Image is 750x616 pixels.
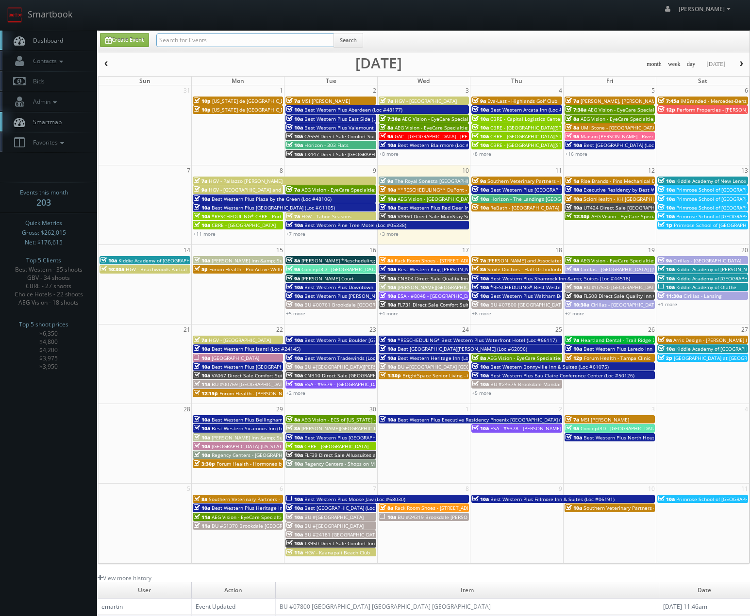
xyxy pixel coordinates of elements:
[380,284,396,291] span: 10a
[591,301,707,308] span: Cirillas - [GEOGRAPHIC_DATA] ([STREET_ADDRESS])
[380,301,396,308] span: 10a
[490,186,614,193] span: Best Western Plus [GEOGRAPHIC_DATA] (Loc #64008)
[490,195,593,202] span: Horizon - The Landings [GEOGRAPHIC_DATA]
[658,195,675,202] span: 10a
[28,57,66,65] span: Contacts
[472,292,489,299] span: 10a
[566,284,582,291] span: 10a
[286,292,303,299] span: 10a
[472,355,486,361] span: 8a
[658,337,672,343] span: 9a
[398,345,527,352] span: Best [GEOGRAPHIC_DATA][PERSON_NAME] (Loc #62096)
[286,434,303,441] span: 10a
[304,372,455,379] span: CNB10 Direct Sale [GEOGRAPHIC_DATA], Ascend Hotel Collection
[472,425,489,432] span: 10a
[658,222,672,228] span: 1p
[472,124,489,131] span: 10a
[286,266,300,273] span: 9a
[472,204,489,211] span: 10a
[100,257,117,264] span: 10a
[304,142,349,148] span: Horizon - 303 Flats
[212,381,287,388] span: BU #00769 [GEOGRAPHIC_DATA]
[566,213,590,220] span: 12:30p
[212,372,338,379] span: VA067 Direct Sale Comfort Suites [GEOGRAPHIC_DATA]
[658,178,675,184] span: 10a
[194,178,207,184] span: 7a
[566,301,589,308] span: 10:30a
[583,434,724,441] span: Best Western Plus North Houston Inn & Suites (Loc #44475)
[286,213,300,220] span: 7a
[286,97,300,104] span: 7a
[212,363,356,370] span: Best Western Plus [GEOGRAPHIC_DATA] & Suites (Loc #61086)
[286,106,303,113] span: 10a
[286,310,305,317] a: +5 more
[301,266,379,273] span: Concept3D - [GEOGRAPHIC_DATA]
[583,195,698,202] span: ScionHealth - KH [GEOGRAPHIC_DATA][US_STATE]
[304,363,402,370] span: BU #[GEOGRAPHIC_DATA][PERSON_NAME]
[304,222,406,228] span: Best Western Pine Tree Motel (Loc #05338)
[380,355,396,361] span: 10a
[301,275,354,282] span: [PERSON_NAME] Court
[304,133,431,140] span: CA559 Direct Sale Comfort Suites [GEOGRAPHIC_DATA]
[487,178,646,184] span: Southern Veterinary Partners - [GEOGRAPHIC_DATA][PERSON_NAME]
[286,115,303,122] span: 10a
[581,124,657,131] span: UMI Stone - [GEOGRAPHIC_DATA]
[566,115,579,122] span: 8a
[194,452,210,458] span: 10a
[7,7,23,23] img: smartbook-logo.png
[566,416,579,423] span: 7a
[380,337,396,343] span: 10a
[286,355,303,361] span: 10a
[380,345,396,352] span: 10a
[581,178,668,184] span: Rise Brands - Pins Mechanical Dayton
[304,381,384,388] span: ESA - #9379 - [GEOGRAPHIC_DATA]
[683,292,722,299] span: Cirillas - Lansing
[583,142,675,148] span: Best [GEOGRAPHIC_DATA] (Loc #62063)
[490,133,646,140] span: CBRE - [GEOGRAPHIC_DATA][STREET_ADDRESS][GEOGRAPHIC_DATA]
[472,106,489,113] span: 10a
[194,434,210,441] span: 10a
[194,204,210,211] span: 10a
[209,186,313,193] span: HGV - [GEOGRAPHIC_DATA] and Racquet Club
[100,33,149,47] a: Create Event
[286,222,303,228] span: 10a
[380,416,396,423] span: 10a
[398,186,533,193] span: **RESCHEDULING** DuPont - [PERSON_NAME] Plantation
[581,337,680,343] span: Heartland Dental - Trail Ridge Dental Care
[566,204,582,211] span: 10a
[286,301,303,308] span: 10a
[490,284,649,291] span: *RESCHEDULING* Best Western Plus Waltham Boston (Loc #22009)
[301,213,351,220] span: HGV - Tahoe Seasons
[472,186,489,193] span: 10a
[398,292,478,299] span: ESA - #8048 - [GEOGRAPHIC_DATA]
[194,443,210,450] span: 10a
[658,301,677,308] a: +1 more
[304,337,448,343] span: Best Western Plus Boulder [GEOGRAPHIC_DATA] (Loc #06179)
[286,337,303,343] span: 10a
[301,97,350,104] span: MSI [PERSON_NAME]
[683,58,699,70] button: day
[194,186,207,193] span: 9a
[219,390,308,397] span: Forum Health - [PERSON_NAME] Clinic
[212,443,300,450] span: [GEOGRAPHIC_DATA] [US_STATE] Dells
[304,106,402,113] span: Best Western Plus Aberdeen (Loc #48177)
[212,213,397,220] span: *RESCHEDULING* CBRE - Port of LA Distribution Center - [GEOGRAPHIC_DATA] 1
[304,443,368,450] span: CBRE - [GEOGRAPHIC_DATA]
[490,115,582,122] span: CBRE - Capital Logistics Center - Bldg 6
[304,355,396,361] span: Best Western Tradewinds (Loc #05429)
[194,363,210,370] span: 10a
[472,310,491,317] a: +6 more
[679,5,733,13] span: [PERSON_NAME]
[212,106,346,113] span: [US_STATE] de [GEOGRAPHIC_DATA] - [GEOGRAPHIC_DATA]
[304,434,428,441] span: Best Western Plus [GEOGRAPHIC_DATA] (Loc #50153)
[212,425,307,432] span: Best Western Sicamous Inn (Loc #62108)
[487,97,557,104] span: Eva-Last - Highlands Golf Club
[194,416,210,423] span: 10a
[402,115,610,122] span: AEG Vision - EyeCare Specialties of [GEOGRAPHIC_DATA][US_STATE] - [GEOGRAPHIC_DATA]
[380,213,396,220] span: 10a
[398,363,506,370] span: BU #[GEOGRAPHIC_DATA] [GEOGRAPHIC_DATA]
[380,97,393,104] span: 7a
[583,345,705,352] span: Best Western Plus Laredo Inn & Suites (Loc #44702)
[658,292,682,299] span: 11:30a
[395,257,483,264] span: Rack Room Shoes - [STREET_ADDRESS]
